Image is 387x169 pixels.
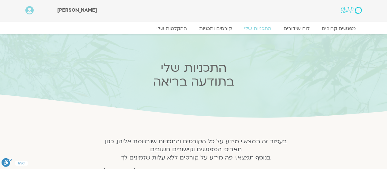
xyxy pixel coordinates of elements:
a: התכניות שלי [238,25,277,32]
a: לוח שידורים [277,25,316,32]
h2: התכניות שלי בתודעה בריאה [74,61,314,89]
a: ההקלטות שלי [150,25,193,32]
h5: בעמוד זה תמצא.י מידע על כל הקורסים והתכניות שנרשמת אליהן, כגון תאריכי המפגשים וקישורים חשובים בנו... [83,137,309,162]
a: קורסים ותכניות [193,25,238,32]
a: מפגשים קרובים [316,25,362,32]
span: [PERSON_NAME] [57,7,97,13]
nav: Menu [25,25,362,32]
